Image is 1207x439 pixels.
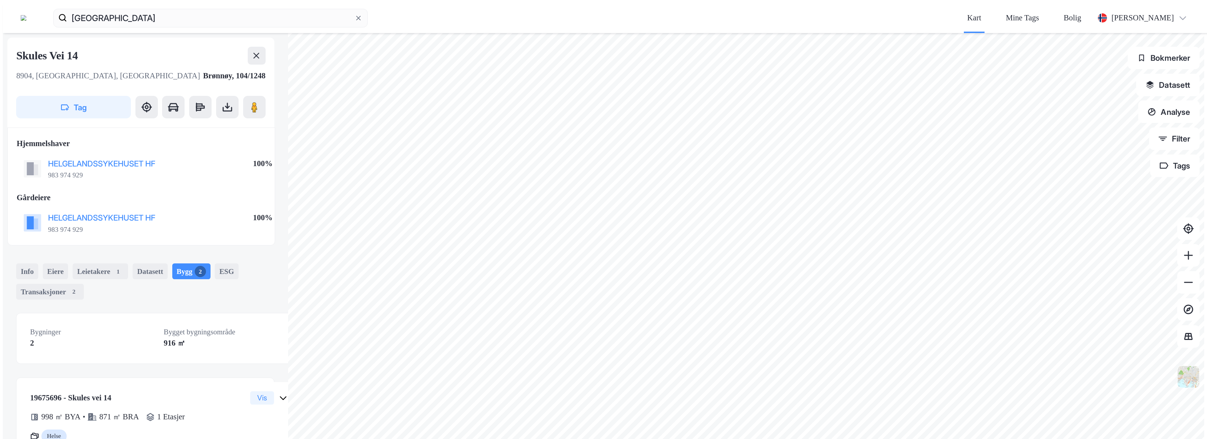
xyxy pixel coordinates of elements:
div: 100% [253,157,273,170]
div: 100% [253,211,273,224]
div: 19675696 - Skules vei 14 [30,391,246,405]
div: Bygg [172,263,211,279]
div: 2 [195,266,206,277]
div: Leietakere [73,263,128,279]
button: Bokmerker [1128,47,1200,69]
div: Mine Tags [1006,11,1039,25]
div: [PERSON_NAME] [1112,11,1174,25]
iframe: Chat Widget [1172,405,1207,439]
span: Bygninger [30,327,155,337]
div: 2 [30,336,155,350]
div: 2 [68,286,80,297]
button: Tags [1150,155,1200,177]
div: Kontrollprogram for chat [1172,405,1207,439]
button: Analyse [1138,100,1200,123]
div: 1 Etasjer [157,410,185,424]
input: Søk på adresse, matrikkel, gårdeiere, leietakere eller personer [67,7,354,29]
img: logo.a4113a55bc3d86da70a041830d287a7e.svg [21,15,26,21]
div: 983 974 929 [48,225,83,234]
div: Gårdeiere [16,191,266,204]
button: Tag [16,96,131,118]
div: 983 974 929 [48,171,83,180]
div: • [83,413,85,421]
span: Bygget bygningsområde [164,327,288,337]
div: Datasett [133,263,168,279]
div: 998 ㎡ BYA [41,410,81,424]
div: Eiere [43,263,68,279]
button: Filter [1149,127,1200,150]
div: 871 ㎡ BRA [99,410,139,424]
div: 916 ㎡ [164,336,288,350]
img: Z [1176,365,1200,389]
div: Bolig [1064,11,1081,25]
div: ESG [215,263,238,279]
button: Vis [250,391,274,405]
div: 1 [113,266,124,277]
div: Info [16,263,38,279]
div: Transaksjoner [16,284,84,300]
div: Hjemmelshaver [16,137,266,150]
button: Datasett [1136,74,1200,96]
div: Kart [967,11,981,25]
div: Skules Vei 14 [16,47,80,65]
div: Brønnøy, 104/1248 [203,69,266,83]
div: 8904, [GEOGRAPHIC_DATA], [GEOGRAPHIC_DATA] [16,69,200,83]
